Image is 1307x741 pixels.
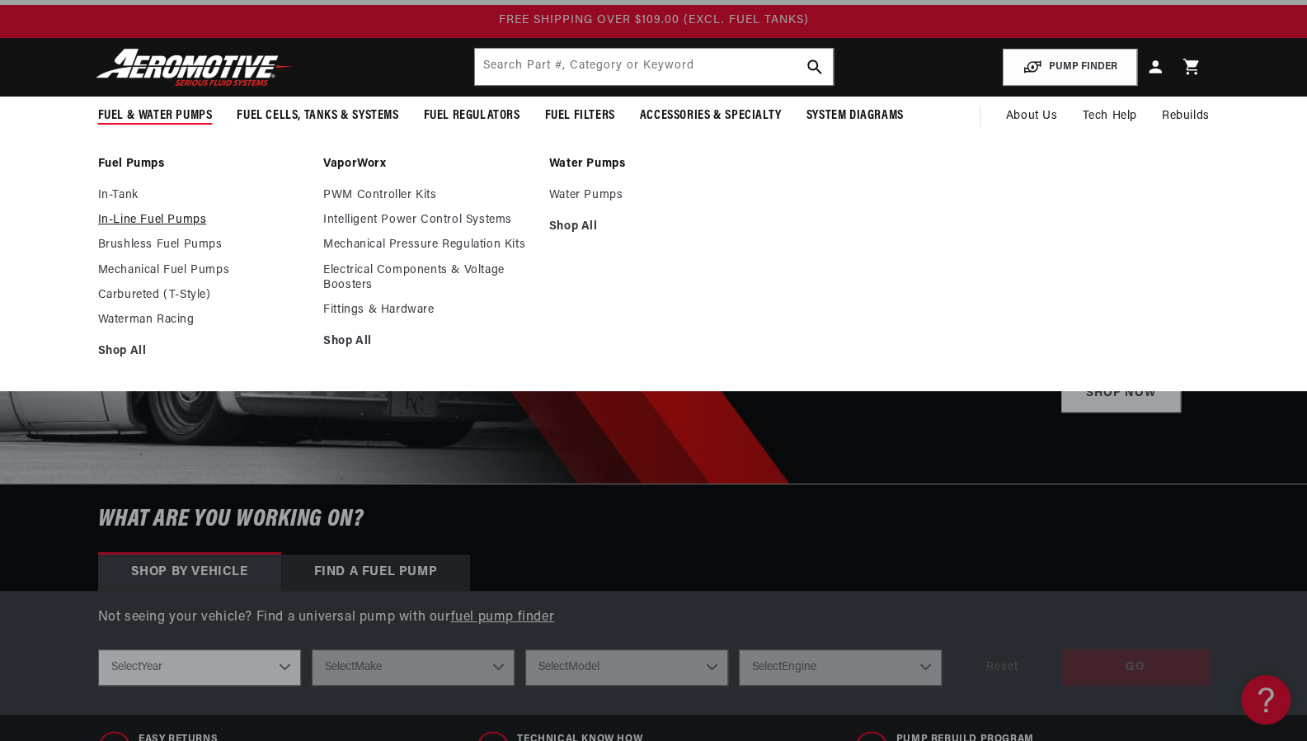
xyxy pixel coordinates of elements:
[549,188,759,203] a: Water Pumps
[411,97,533,135] summary: Fuel Regulators
[525,649,728,686] select: Model
[98,107,213,125] span: Fuel & Water Pumps
[323,213,533,228] a: Intelligent Power Control Systems
[98,238,308,253] a: Brushless Fuel Pumps
[451,611,555,624] a: fuel pump finder
[98,344,308,359] a: Shop All
[1070,97,1149,136] summary: Tech Help
[86,97,225,135] summary: Fuel & Water Pumps
[1003,49,1137,86] button: PUMP FINDER
[1162,107,1210,125] span: Rebuilds
[533,97,628,135] summary: Fuel Filters
[797,49,833,85] button: search button
[1082,107,1136,125] span: Tech Help
[57,484,1251,555] h6: What are you working on?
[628,97,794,135] summary: Accessories & Specialty
[281,555,471,591] div: Find a Fuel Pump
[323,238,533,253] a: Mechanical Pressure Regulation Kits
[312,649,515,686] select: Make
[98,555,281,591] div: Shop by vehicle
[806,107,904,125] span: System Diagrams
[1150,97,1222,136] summary: Rebuilds
[1061,376,1181,413] a: Shop Now
[98,213,308,228] a: In-Line Fuel Pumps
[98,157,308,172] a: Fuel Pumps
[323,263,533,293] a: Electrical Components & Voltage Boosters
[323,157,533,172] a: VaporWorx
[739,649,942,686] select: Engine
[545,107,615,125] span: Fuel Filters
[98,263,308,278] a: Mechanical Fuel Pumps
[549,157,759,172] a: Water Pumps
[640,107,782,125] span: Accessories & Specialty
[98,607,1210,629] p: Not seeing your vehicle? Find a universal pump with our
[1005,110,1057,122] span: About Us
[475,49,833,85] input: Search by Part Number, Category or Keyword
[98,649,301,686] select: Year
[323,188,533,203] a: PWM Controller Kits
[424,107,520,125] span: Fuel Regulators
[98,288,308,303] a: Carbureted (T-Style)
[237,107,398,125] span: Fuel Cells, Tanks & Systems
[993,97,1070,136] a: About Us
[98,188,308,203] a: In-Tank
[499,14,809,26] span: FREE SHIPPING OVER $109.00 (EXCL. FUEL TANKS)
[323,334,533,349] a: Shop All
[92,48,298,87] img: Aeromotive
[323,303,533,318] a: Fittings & Hardware
[224,97,411,135] summary: Fuel Cells, Tanks & Systems
[98,313,308,328] a: Waterman Racing
[794,97,916,135] summary: System Diagrams
[549,219,759,234] a: Shop All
